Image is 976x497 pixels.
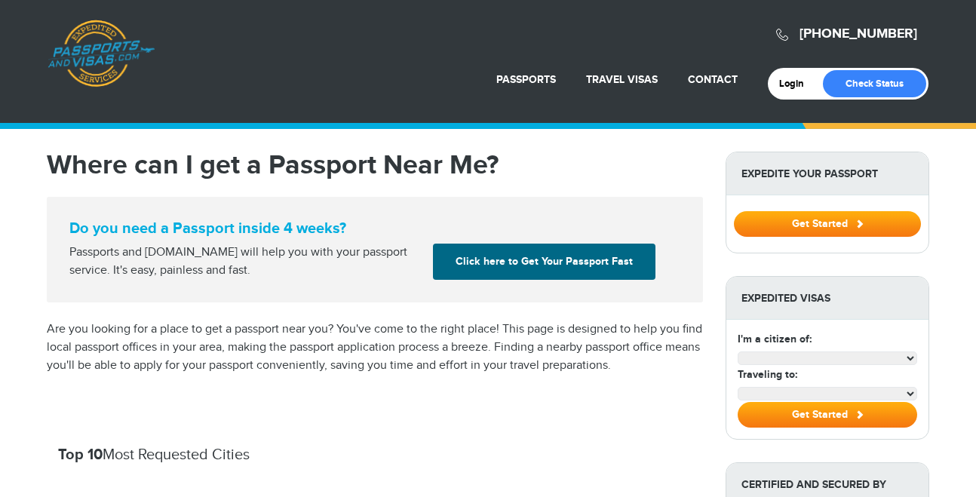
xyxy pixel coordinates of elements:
[47,152,703,179] h1: Where can I get a Passport Near Me?
[496,73,556,86] a: Passports
[734,217,921,229] a: Get Started
[738,331,812,347] label: I'm a citizen of:
[823,70,926,97] a: Check Status
[800,26,917,42] a: [PHONE_NUMBER]
[738,367,797,382] label: Traveling to:
[738,402,917,428] button: Get Started
[779,78,815,90] a: Login
[586,73,658,86] a: Travel Visas
[433,244,655,280] a: Click here to Get Your Passport Fast
[47,321,703,375] p: Are you looking for a place to get a passport near you? You've come to the right place! This page...
[726,152,928,195] strong: Expedite Your Passport
[734,211,921,237] button: Get Started
[48,20,155,87] a: Passports & [DOMAIN_NAME]
[58,446,692,464] h2: Most Requested Cities
[688,73,738,86] a: Contact
[69,219,680,238] strong: Do you need a Passport inside 4 weeks?
[58,446,103,464] strong: Top 10
[726,277,928,320] strong: Expedited Visas
[63,244,427,280] div: Passports and [DOMAIN_NAME] will help you with your passport service. It's easy, painless and fast.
